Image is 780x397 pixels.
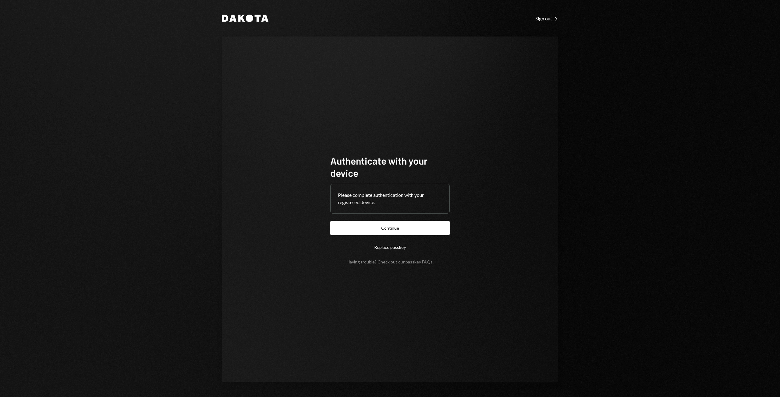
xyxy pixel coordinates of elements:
div: Having trouble? Check out our . [347,259,434,264]
a: Sign out [535,15,558,22]
div: Please complete authentication with your registered device. [338,191,442,206]
button: Continue [330,221,450,235]
h1: Authenticate with your device [330,155,450,179]
div: Sign out [535,16,558,22]
a: passkey FAQs [406,259,433,265]
button: Replace passkey [330,240,450,254]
